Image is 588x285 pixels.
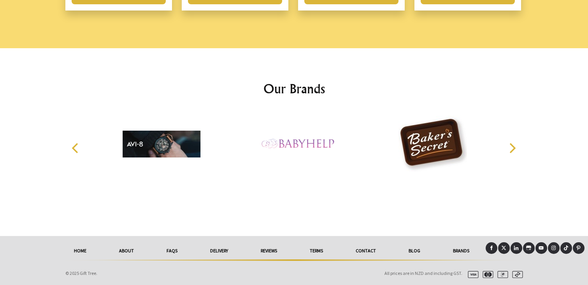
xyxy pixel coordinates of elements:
a: Blog [392,242,437,259]
img: AVI-8 [123,115,200,173]
a: Youtube [535,242,547,254]
a: Terms [293,242,339,259]
img: Baker's Secret [394,115,472,173]
span: © 2025 Gift Tree. [65,270,97,276]
img: Baby Help [258,115,336,173]
a: Tiktok [560,242,572,254]
span: All prices are in NZD and including GST. [384,270,462,276]
a: HOME [58,242,103,259]
button: Next [504,140,521,157]
a: Facebook [486,242,497,254]
a: X (Twitter) [498,242,510,254]
a: About [103,242,150,259]
a: delivery [194,242,244,259]
a: Pinterest [573,242,584,254]
a: Brands [437,242,486,259]
h2: Our Brands [64,79,525,98]
a: FAQs [150,242,194,259]
img: paypal.svg [494,271,508,278]
img: mastercard.svg [479,271,493,278]
a: Contact [339,242,392,259]
img: visa.svg [465,271,479,278]
img: afterpay.svg [509,271,523,278]
a: LinkedIn [511,242,522,254]
button: Previous [68,140,85,157]
a: reviews [244,242,293,259]
a: Instagram [548,242,560,254]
